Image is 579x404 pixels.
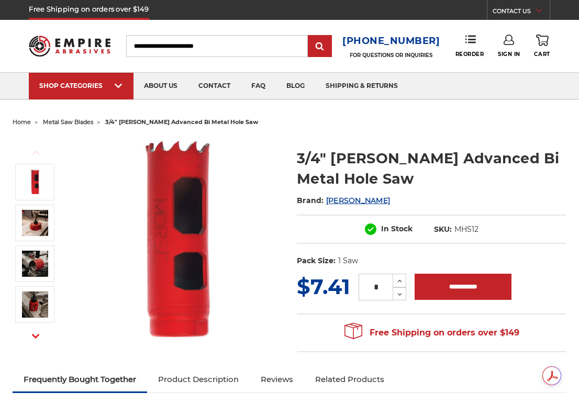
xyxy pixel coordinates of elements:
span: Sign In [498,51,520,58]
button: Previous [23,141,48,164]
a: [PERSON_NAME] [326,196,390,205]
img: 3/4" Morse Advanced Bi Metal Hole Saw [73,137,282,346]
a: faq [241,73,276,99]
a: Related Products [304,368,395,391]
dd: MHS12 [454,224,478,235]
img: 3/4" Morse Advanced Bi Metal Hole Saw [22,291,48,318]
a: Frequently Bought Together [13,368,147,391]
h1: 3/4" [PERSON_NAME] Advanced Bi Metal Hole Saw [297,148,566,189]
span: Brand: [297,196,324,205]
dt: Pack Size: [297,255,336,266]
span: 3/4" [PERSON_NAME] advanced bi metal hole saw [105,118,258,126]
a: home [13,118,31,126]
a: CONTACT US [493,5,550,20]
dt: SKU: [434,224,452,235]
img: 3/4" Morse Advanced Bi Metal Hole Saw [22,251,48,277]
a: Cart [534,35,550,58]
span: In Stock [381,224,413,233]
a: shipping & returns [315,73,408,99]
span: Free Shipping on orders over $149 [344,322,519,343]
span: $7.41 [297,274,350,299]
a: [PHONE_NUMBER] [342,33,440,49]
div: SHOP CATEGORIES [39,82,123,89]
dd: 1 Saw [338,255,358,266]
a: Product Description [147,368,250,391]
button: Next [23,325,48,347]
img: 3/4" Morse Advanced Bi Metal Hole Saw [22,169,48,195]
span: Reorder [455,51,484,58]
a: Reorder [455,35,484,57]
a: Reviews [250,368,304,391]
img: 3/4" Morse Advanced Bi Metal Hole Saw [22,210,48,236]
a: about us [133,73,188,99]
input: Submit [309,36,330,57]
img: Empire Abrasives [29,30,110,62]
a: contact [188,73,241,99]
a: blog [276,73,315,99]
p: FOR QUESTIONS OR INQUIRIES [342,52,440,59]
span: Cart [534,51,550,58]
a: metal saw blades [43,118,93,126]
